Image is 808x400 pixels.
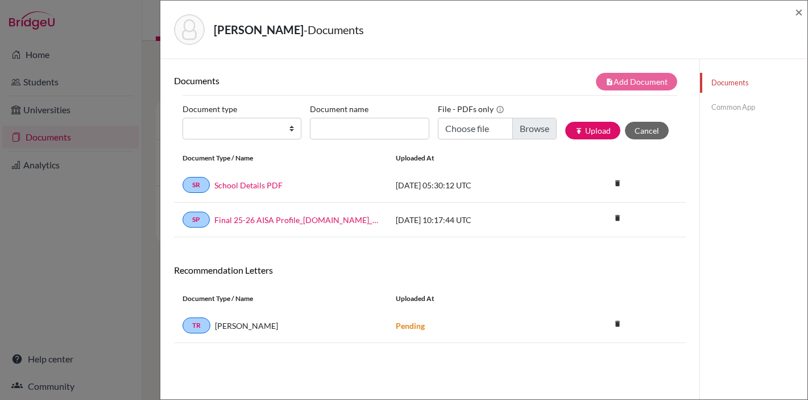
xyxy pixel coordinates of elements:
a: Documents [700,73,807,93]
i: publish [575,127,583,135]
i: delete [609,209,626,226]
label: File - PDFs only [438,100,504,118]
button: publishUpload [565,122,620,139]
label: Document name [310,100,368,118]
i: note_add [606,78,614,86]
h6: Recommendation Letters [174,265,686,275]
i: delete [609,175,626,192]
div: [DATE] 10:17:44 UTC [387,214,558,226]
a: delete [609,317,626,332]
div: [DATE] 05:30:12 UTC [387,179,558,191]
strong: Pending [396,321,425,331]
div: Document Type / Name [174,294,387,304]
div: Uploaded at [387,153,558,163]
div: Document Type / Name [174,153,387,163]
span: × [795,3,803,20]
a: TR [183,317,210,333]
span: [PERSON_NAME] [215,320,278,332]
div: Uploaded at [387,294,558,304]
a: delete [609,211,626,226]
button: Close [795,5,803,19]
label: Document type [183,100,237,118]
a: SP [183,212,210,228]
i: delete [609,315,626,332]
a: Final 25-26 AISA Profile_[DOMAIN_NAME]_wide [214,214,379,226]
button: note_addAdd Document [596,73,677,90]
a: delete [609,176,626,192]
button: Cancel [625,122,669,139]
a: School Details PDF [214,179,283,191]
span: - Documents [304,23,364,36]
strong: [PERSON_NAME] [214,23,304,36]
a: SR [183,177,210,193]
a: Common App [700,97,807,117]
h6: Documents [174,75,430,86]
